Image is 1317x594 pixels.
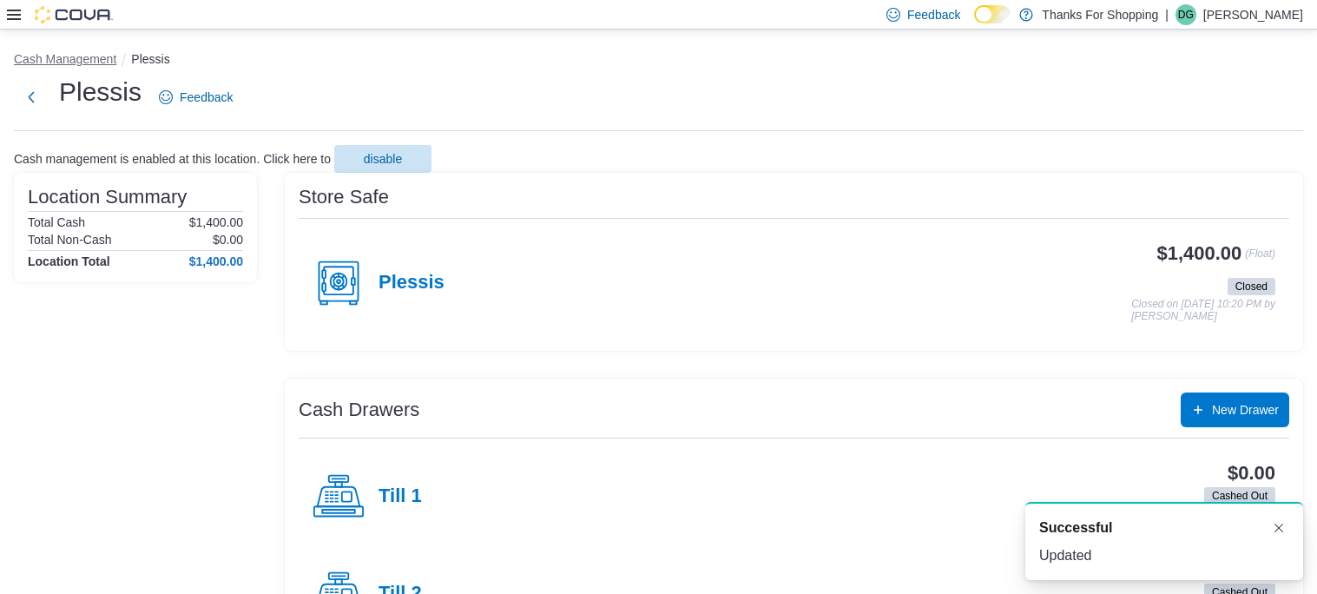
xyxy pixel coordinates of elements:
h1: Plessis [59,75,142,109]
h3: Store Safe [299,187,389,208]
h4: Till 1 [379,485,422,508]
p: Cash management is enabled at this location. Click here to [14,152,331,166]
span: disable [364,150,402,168]
p: Closed on [DATE] 10:20 PM by [PERSON_NAME] [1131,299,1275,322]
p: $0.00 [213,233,243,247]
nav: An example of EuiBreadcrumbs [14,50,1303,71]
p: [PERSON_NAME] [1203,4,1303,25]
h3: Cash Drawers [299,399,419,420]
span: Closed [1235,279,1268,294]
span: New Drawer [1212,401,1279,419]
button: Next [14,80,49,115]
input: Dark Mode [974,5,1011,23]
span: Dark Mode [974,23,975,24]
button: Plessis [131,52,169,66]
span: DG [1178,4,1194,25]
h3: $1,400.00 [1157,243,1242,264]
button: Dismiss toast [1268,518,1289,538]
p: Thanks For Shopping [1042,4,1158,25]
div: Notification [1039,518,1289,538]
p: (Float) [1245,243,1275,274]
span: Feedback [907,6,960,23]
span: Closed [1228,278,1275,295]
span: Feedback [180,89,233,106]
button: Cash Management [14,52,116,66]
a: Feedback [152,80,240,115]
span: Cashed Out [1204,487,1275,505]
div: D Guenther [1175,4,1196,25]
h4: Location Total [28,254,110,268]
h6: Total Non-Cash [28,233,112,247]
button: New Drawer [1181,393,1289,427]
span: Successful [1039,518,1112,538]
h3: $0.00 [1228,463,1275,484]
h4: $1,400.00 [189,254,243,268]
h3: Location Summary [28,187,187,208]
div: Updated [1039,545,1289,566]
h4: Plessis [379,272,444,294]
p: | [1165,4,1169,25]
img: Cova [35,6,113,23]
h6: Total Cash [28,215,85,229]
button: disable [334,145,431,173]
p: $1,400.00 [189,215,243,229]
